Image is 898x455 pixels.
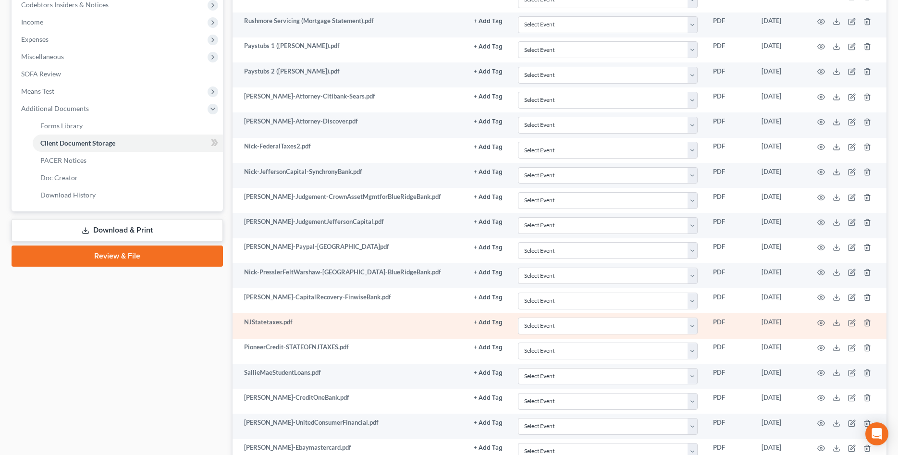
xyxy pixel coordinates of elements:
a: + Add Tag [474,293,503,302]
a: + Add Tag [474,16,503,25]
span: Expenses [21,35,49,43]
span: Income [21,18,43,26]
td: [DATE] [754,414,806,439]
td: PDF [705,213,754,238]
td: [PERSON_NAME]-UnitedConsumerFinancial.pdf [233,414,466,439]
button: + Add Tag [474,420,503,426]
td: PDF [705,163,754,188]
td: Nick-JeffersonCapital-SynchronyBank.pdf [233,163,466,188]
a: Download History [33,186,223,204]
a: Client Document Storage [33,135,223,152]
a: + Add Tag [474,167,503,176]
td: PDF [705,188,754,213]
td: PDF [705,389,754,414]
td: PDF [705,112,754,137]
span: Means Test [21,87,54,95]
a: Review & File [12,246,223,267]
td: PDF [705,87,754,112]
a: + Add Tag [474,192,503,201]
button: + Add Tag [474,295,503,301]
td: [DATE] [754,62,806,87]
td: Nick-FederalTaxes2.pdf [233,138,466,163]
td: [DATE] [754,37,806,62]
a: Download & Print [12,219,223,242]
a: + Add Tag [474,142,503,151]
button: + Add Tag [474,320,503,326]
a: + Add Tag [474,343,503,352]
a: Forms Library [33,117,223,135]
a: + Add Tag [474,117,503,126]
td: [DATE] [754,389,806,414]
span: Forms Library [40,122,83,130]
td: PDF [705,414,754,439]
span: PACER Notices [40,156,86,164]
td: PDF [705,263,754,288]
a: Doc Creator [33,169,223,186]
a: + Add Tag [474,443,503,452]
td: [PERSON_NAME]-Attorney-Discover.pdf [233,112,466,137]
button: + Add Tag [474,445,503,451]
a: + Add Tag [474,368,503,377]
td: [DATE] [754,87,806,112]
td: Paystubs 1 ([PERSON_NAME]).pdf [233,37,466,62]
td: [DATE] [754,188,806,213]
td: [DATE] [754,112,806,137]
td: [DATE] [754,364,806,389]
td: [DATE] [754,339,806,364]
button: + Add Tag [474,44,503,50]
td: [DATE] [754,238,806,263]
td: NJStatetaxes.pdf [233,313,466,338]
a: + Add Tag [474,41,503,50]
span: Miscellaneous [21,52,64,61]
a: + Add Tag [474,67,503,76]
td: [PERSON_NAME]-Paypal-[GEOGRAPHIC_DATA]pdf [233,238,466,263]
td: [DATE] [754,213,806,238]
span: Codebtors Insiders & Notices [21,0,109,9]
td: PDF [705,138,754,163]
a: + Add Tag [474,92,503,101]
td: PDF [705,12,754,37]
button: + Add Tag [474,169,503,175]
a: + Add Tag [474,217,503,226]
button: + Add Tag [474,370,503,376]
td: PDF [705,364,754,389]
button: + Add Tag [474,194,503,200]
span: SOFA Review [21,70,61,78]
button: + Add Tag [474,344,503,351]
td: [DATE] [754,313,806,338]
a: SOFA Review [13,65,223,83]
td: PDF [705,37,754,62]
td: PDF [705,339,754,364]
td: Rushmore Servicing (Mortgage Statement).pdf [233,12,466,37]
td: PDF [705,62,754,87]
td: [DATE] [754,288,806,313]
a: PACER Notices [33,152,223,169]
td: [DATE] [754,163,806,188]
td: PDF [705,313,754,338]
button: + Add Tag [474,245,503,251]
td: PioneerCredit-STATEOFNJTAXES.pdf [233,339,466,364]
button: + Add Tag [474,18,503,25]
button: + Add Tag [474,69,503,75]
button: + Add Tag [474,94,503,100]
button: + Add Tag [474,144,503,150]
span: Client Document Storage [40,139,115,147]
td: Paystubs 2 ([PERSON_NAME]).pdf [233,62,466,87]
td: PDF [705,288,754,313]
td: [PERSON_NAME]-CreditOneBank.pdf [233,389,466,414]
a: + Add Tag [474,393,503,402]
td: [DATE] [754,263,806,288]
td: [PERSON_NAME]-JudgementJeffersonCapital.pdf [233,213,466,238]
span: Additional Documents [21,104,89,112]
td: [PERSON_NAME]-CapitalRecovery-FinwiseBank.pdf [233,288,466,313]
a: + Add Tag [474,268,503,277]
span: Download History [40,191,96,199]
button: + Add Tag [474,119,503,125]
td: [DATE] [754,138,806,163]
a: + Add Tag [474,318,503,327]
td: SallieMaeStudentLoans.pdf [233,364,466,389]
td: [PERSON_NAME]-Judgement-CrownAssetMgmtforBlueRidgeBank.pdf [233,188,466,213]
button: + Add Tag [474,395,503,401]
a: + Add Tag [474,418,503,427]
td: [PERSON_NAME]-Attorney-Citibank-Sears.pdf [233,87,466,112]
